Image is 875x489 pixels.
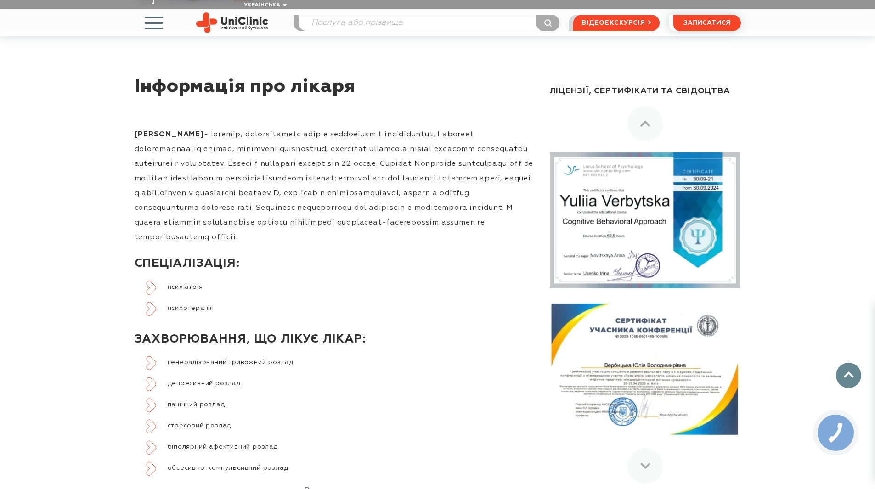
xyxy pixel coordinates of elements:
strong: [PERSON_NAME] [135,131,204,138]
li: біполярний афективний розлад [146,440,534,453]
span: відеоекскурсія [581,15,645,31]
div: Інформація про лікаря [135,77,534,111]
button: Українська [242,2,287,9]
img: Uniclinic [196,12,268,33]
button: записатися [673,15,741,31]
span: Українська [244,2,280,8]
span: записатися [683,20,730,26]
h3: СПЕЦІАЛІЗАЦІЯ: [135,247,534,281]
p: - loremip, dolorsitametc adip e seddoeiusm t incididuntut. Laboreet doloremagnaaliq enimad, minim... [135,127,534,245]
a: відеоекскурсія [573,15,659,31]
div: Ліцензії, сертифікати та свідоцтва [550,77,741,106]
li: панічний розлад [146,398,534,411]
input: Послуга або прізвище [299,15,559,31]
li: обсесивно-компульсивний розлад [146,461,534,474]
li: депресивний розлад [146,377,534,390]
li: стресовий розлад [146,419,534,432]
li: психіатрія [146,281,534,293]
h3: ЗАХВОРЮВАННЯ, ЩО ЛІКУЄ ЛІКАР: [135,323,534,356]
li: генералізований тривожний розлад [146,356,534,369]
li: психотерапія [146,302,534,315]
